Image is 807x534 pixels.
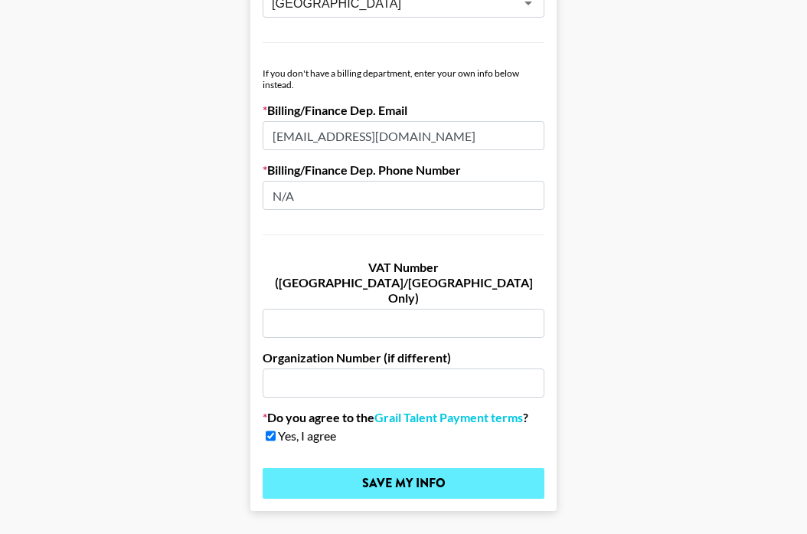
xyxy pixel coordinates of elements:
span: Yes, I agree [278,428,336,444]
label: Do you agree to the ? [263,410,544,425]
a: Grail Talent Payment terms [374,410,523,425]
label: Billing/Finance Dep. Email [263,103,544,118]
div: If you don't have a billing department, enter your own info below instead. [263,67,544,90]
input: Save My Info [263,468,544,499]
label: Organization Number (if different) [263,350,544,365]
label: VAT Number ([GEOGRAPHIC_DATA]/[GEOGRAPHIC_DATA] Only) [263,260,544,306]
label: Billing/Finance Dep. Phone Number [263,162,544,178]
